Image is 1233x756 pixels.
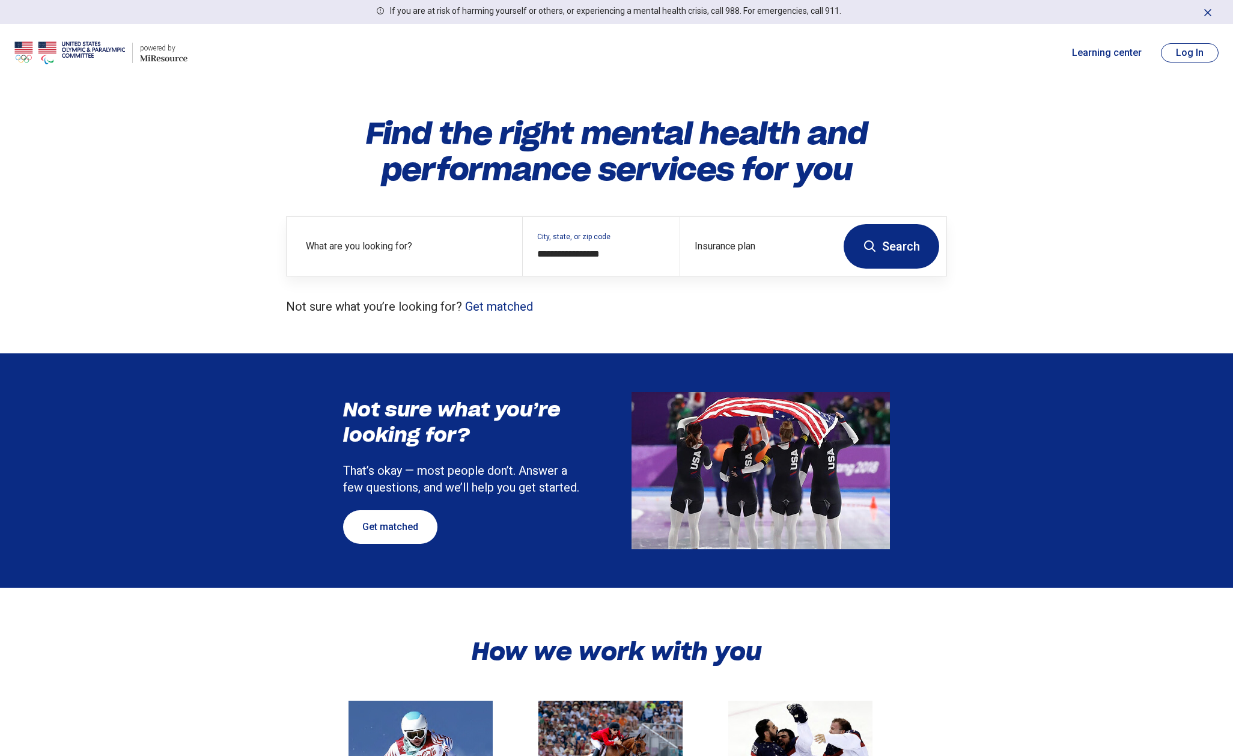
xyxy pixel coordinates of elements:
[286,298,947,315] p: Not sure what you’re looking for?
[14,38,125,67] img: USOPC
[1072,46,1142,60] a: Learning center
[14,38,187,67] a: USOPCpowered by
[343,462,583,496] p: That’s okay — most people don’t. Answer a few questions, and we’ll help you get started.
[343,397,583,447] h3: Not sure what you’re looking for?
[1161,43,1219,62] button: Log In
[465,299,533,314] a: Get matched
[844,224,939,269] button: Search
[390,5,841,17] p: If you are at risk of harming yourself or others, or experiencing a mental health crisis, call 98...
[343,510,437,544] a: Get matched
[1202,5,1214,19] button: Dismiss
[140,43,187,53] div: powered by
[306,239,508,254] label: What are you looking for?
[286,115,947,187] h1: Find the right mental health and performance services for you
